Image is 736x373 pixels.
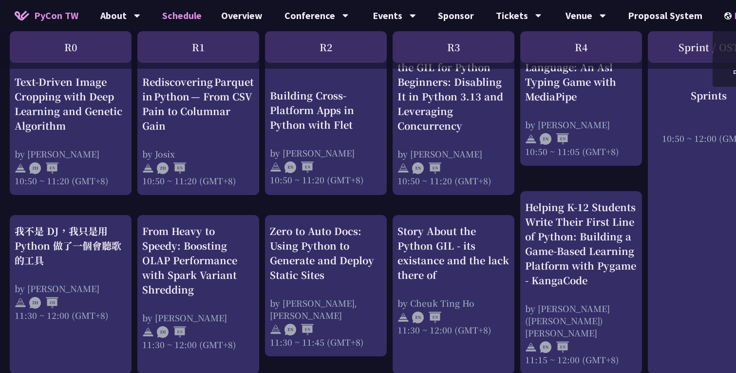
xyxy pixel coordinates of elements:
img: svg+xml;base64,PHN2ZyB4bWxucz0iaHR0cDovL3d3dy53My5vcmcvMjAwMC9zdmciIHdpZHRoPSIyNCIgaGVpZ2h0PSIyNC... [15,297,26,309]
div: Text-Driven Image Cropping with Deep Learning and Genetic Algorithm [15,75,127,133]
div: R2 [265,31,387,63]
div: 11:30 ~ 12:00 (GMT+8) [397,324,510,336]
div: 10:50 ~ 11:20 (GMT+8) [270,173,382,185]
a: 我不是 DJ，我只是用 Python 做了一個會聽歌的工具 by [PERSON_NAME] 11:30 ~ 12:00 (GMT+8) [15,224,127,321]
div: 我不是 DJ，我只是用 Python 做了一個會聽歌的工具 [15,224,127,268]
a: Building Cross-Platform Apps in Python with Flet by [PERSON_NAME] 10:50 ~ 11:20 (GMT+8) [270,45,382,143]
a: An Introduction to the GIL for Python Beginners: Disabling It in Python 3.13 and Leveraging Concu... [397,45,510,187]
div: 10:50 ~ 11:20 (GMT+8) [15,175,127,187]
img: ZHZH.38617ef.svg [29,297,58,309]
img: Locale Icon [724,12,734,20]
div: 11:30 ~ 11:45 (GMT+8) [270,336,382,348]
a: From Heavy to Speedy: Boosting OLAP Performance with Spark Variant Shredding by [PERSON_NAME] 11:... [142,224,254,351]
a: PyCon TW [5,3,88,28]
div: 11:15 ~ 12:00 (GMT+8) [525,353,637,366]
div: R4 [520,31,642,63]
div: by [PERSON_NAME] [15,148,127,160]
div: Rediscovering Parquet in Python — From CSV Pain to Columnar Gain [142,75,254,133]
div: Story About the Python GIL - its existance and the lack there of [397,224,510,282]
a: Rediscovering Parquet in Python — From CSV Pain to Columnar Gain by Josix 10:50 ~ 11:20 (GMT+8) [142,45,254,157]
img: ENEN.5a408d1.svg [412,162,441,174]
img: svg+xml;base64,PHN2ZyB4bWxucz0iaHR0cDovL3d3dy53My5vcmcvMjAwMC9zdmciIHdpZHRoPSIyNCIgaGVpZ2h0PSIyNC... [270,324,282,335]
div: by [PERSON_NAME] [15,282,127,294]
div: by [PERSON_NAME] [270,146,382,158]
a: Text-Driven Image Cropping with Deep Learning and Genetic Algorithm by [PERSON_NAME] 10:50 ~ 11:2... [15,45,127,157]
div: R1 [137,31,259,63]
img: ENEN.5a408d1.svg [284,324,314,335]
img: ZHEN.371966e.svg [29,162,58,174]
div: 11:30 ~ 12:00 (GMT+8) [142,338,254,351]
div: R3 [393,31,514,63]
img: svg+xml;base64,PHN2ZyB4bWxucz0iaHR0cDovL3d3dy53My5vcmcvMjAwMC9zdmciIHdpZHRoPSIyNCIgaGVpZ2h0PSIyNC... [397,312,409,323]
div: An Introduction to the GIL for Python Beginners: Disabling It in Python 3.13 and Leveraging Concu... [397,45,510,133]
div: by [PERSON_NAME] ([PERSON_NAME]) [PERSON_NAME] [525,302,637,339]
div: by Cheuk Ting Ho [397,297,510,309]
div: Helping K-12 Students Write Their First Line of Python: Building a Game-Based Learning Platform w... [525,200,637,288]
img: svg+xml;base64,PHN2ZyB4bWxucz0iaHR0cDovL3d3dy53My5vcmcvMjAwMC9zdmciIHdpZHRoPSIyNCIgaGVpZ2h0PSIyNC... [525,341,537,353]
span: PyCon TW [34,8,78,23]
img: Home icon of PyCon TW 2025 [15,11,29,20]
img: svg+xml;base64,PHN2ZyB4bWxucz0iaHR0cDovL3d3dy53My5vcmcvMjAwMC9zdmciIHdpZHRoPSIyNCIgaGVpZ2h0PSIyNC... [15,162,26,174]
img: svg+xml;base64,PHN2ZyB4bWxucz0iaHR0cDovL3d3dy53My5vcmcvMjAwMC9zdmciIHdpZHRoPSIyNCIgaGVpZ2h0PSIyNC... [525,133,537,145]
div: 10:50 ~ 11:20 (GMT+8) [397,175,510,187]
div: 10:50 ~ 11:20 (GMT+8) [142,175,254,187]
div: by Josix [142,148,254,160]
img: ZHEN.371966e.svg [157,326,186,338]
div: Spell it with Sign Language: An Asl Typing Game with MediaPipe [525,45,637,104]
div: From Heavy to Speedy: Boosting OLAP Performance with Spark Variant Shredding [142,224,254,297]
img: ENEN.5a408d1.svg [412,312,441,323]
img: svg+xml;base64,PHN2ZyB4bWxucz0iaHR0cDovL3d3dy53My5vcmcvMjAwMC9zdmciIHdpZHRoPSIyNCIgaGVpZ2h0PSIyNC... [270,161,282,173]
img: svg+xml;base64,PHN2ZyB4bWxucz0iaHR0cDovL3d3dy53My5vcmcvMjAwMC9zdmciIHdpZHRoPSIyNCIgaGVpZ2h0PSIyNC... [397,162,409,174]
div: by [PERSON_NAME] [525,118,637,131]
div: 10:50 ~ 11:05 (GMT+8) [525,145,637,157]
a: Zero to Auto Docs: Using Python to Generate and Deploy Static Sites by [PERSON_NAME], [PERSON_NAM... [270,224,382,348]
img: svg+xml;base64,PHN2ZyB4bWxucz0iaHR0cDovL3d3dy53My5vcmcvMjAwMC9zdmciIHdpZHRoPSIyNCIgaGVpZ2h0PSIyNC... [142,162,154,174]
img: ZHEN.371966e.svg [157,162,186,174]
img: ENEN.5a408d1.svg [540,133,569,145]
div: by [PERSON_NAME] [142,312,254,324]
a: Story About the Python GIL - its existance and the lack there of by Cheuk Ting Ho 11:30 ~ 12:00 (... [397,224,510,336]
div: by [PERSON_NAME] [397,148,510,160]
div: Zero to Auto Docs: Using Python to Generate and Deploy Static Sites [270,224,382,282]
div: 11:30 ~ 12:00 (GMT+8) [15,309,127,321]
a: Spell it with Sign Language: An Asl Typing Game with MediaPipe by [PERSON_NAME] 10:50 ~ 11:05 (GM... [525,45,637,157]
a: Helping K-12 Students Write Their First Line of Python: Building a Game-Based Learning Platform w... [525,200,637,366]
img: svg+xml;base64,PHN2ZyB4bWxucz0iaHR0cDovL3d3dy53My5vcmcvMjAwMC9zdmciIHdpZHRoPSIyNCIgaGVpZ2h0PSIyNC... [142,326,154,338]
div: R0 [10,31,132,63]
img: ENEN.5a408d1.svg [284,161,314,173]
div: by [PERSON_NAME], [PERSON_NAME] [270,297,382,321]
img: ENEN.5a408d1.svg [540,341,569,353]
div: Building Cross-Platform Apps in Python with Flet [270,88,382,132]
